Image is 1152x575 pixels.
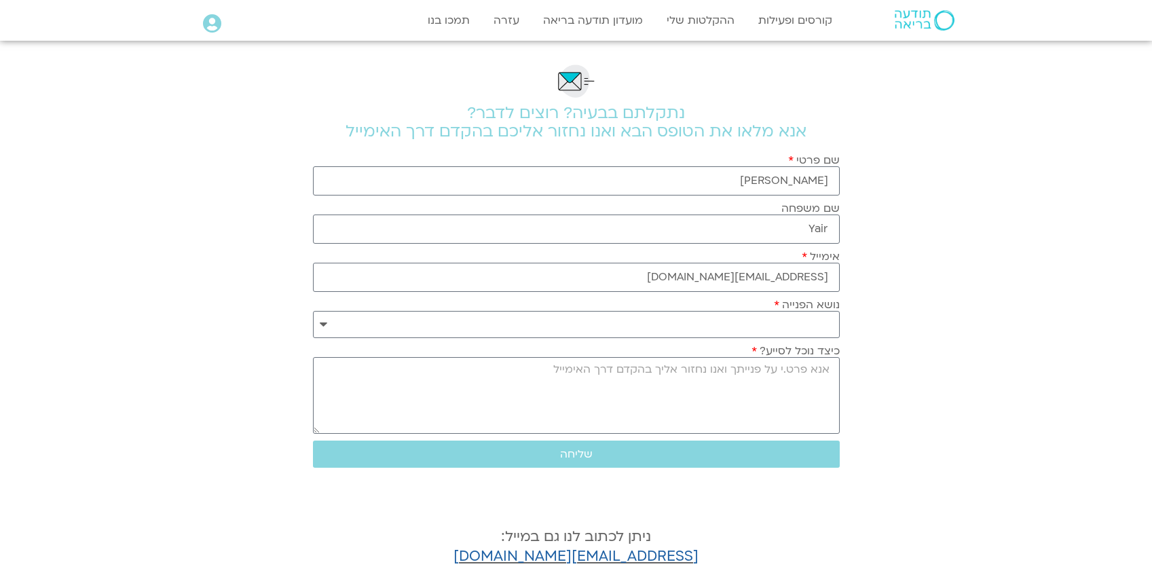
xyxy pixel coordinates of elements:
[788,154,840,166] label: שם פרטי
[313,154,840,475] form: טופס חדש
[313,215,840,244] input: שם משפחה
[313,441,840,468] button: שליחה
[895,10,954,31] img: תודעה בריאה
[487,7,526,33] a: עזרה
[660,7,741,33] a: ההקלטות שלי
[313,527,840,567] h4: ניתן לכתוב לנו גם במייל:
[781,202,840,215] label: שם משפחה
[802,251,840,263] label: אימייל
[536,7,650,33] a: מועדון תודעה בריאה
[560,448,593,460] span: שליחה
[313,104,840,141] h2: נתקלתם בבעיה? רוצים לדבר? אנא מלאו את הטופס הבא ואנו נחזור אליכם בהקדם דרך האימייל
[421,7,477,33] a: תמכו בנו
[751,345,840,357] label: כיצד נוכל לסייע?
[313,263,840,292] input: אימייל
[774,299,840,311] label: נושא הפנייה
[453,546,699,566] a: [EMAIL_ADDRESS][DOMAIN_NAME]
[751,7,839,33] a: קורסים ופעילות
[313,166,840,196] input: שם פרטי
